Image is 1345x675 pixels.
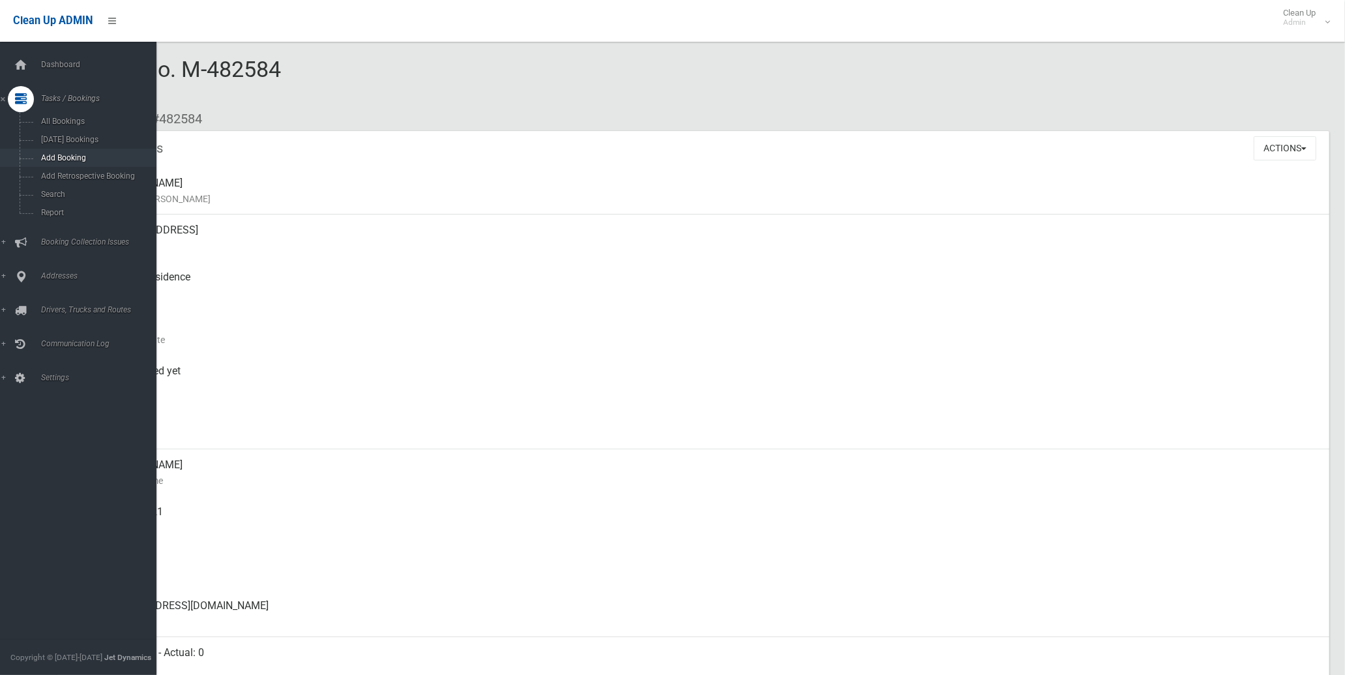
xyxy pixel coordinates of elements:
[104,402,1319,449] div: [DATE]
[104,379,1319,395] small: Collected At
[37,60,168,69] span: Dashboard
[104,262,1319,308] div: Front of Residence
[104,653,151,662] strong: Jet Dynamics
[104,614,1319,629] small: Email
[104,285,1319,301] small: Pickup Point
[104,215,1319,262] div: [STREET_ADDRESS]
[37,208,156,217] span: Report
[1277,8,1329,27] span: Clean Up
[57,56,281,107] span: Booking No. M-482584
[104,426,1319,442] small: Zone
[37,271,168,280] span: Addresses
[37,135,156,144] span: [DATE] Bookings
[57,590,1329,637] a: [EMAIL_ADDRESS][DOMAIN_NAME]Email
[1254,136,1316,160] button: Actions
[142,107,202,131] li: #482584
[37,172,156,181] span: Add Retrospective Booking
[104,238,1319,254] small: Address
[37,153,156,162] span: Add Booking
[104,473,1319,488] small: Contact Name
[104,590,1319,637] div: [EMAIL_ADDRESS][DOMAIN_NAME]
[104,449,1319,496] div: [PERSON_NAME]
[1283,18,1316,27] small: Admin
[104,191,1319,207] small: Name of [PERSON_NAME]
[37,190,156,199] span: Search
[37,339,168,348] span: Communication Log
[37,117,156,126] span: All Bookings
[104,355,1319,402] div: Not collected yet
[37,373,168,382] span: Settings
[10,653,102,662] span: Copyright © [DATE]-[DATE]
[13,14,93,27] span: Clean Up ADMIN
[104,496,1319,543] div: 0404152821
[104,543,1319,590] div: None given
[37,94,168,103] span: Tasks / Bookings
[37,305,168,314] span: Drivers, Trucks and Routes
[104,332,1319,348] small: Collection Date
[104,520,1319,535] small: Mobile
[37,237,168,247] span: Booking Collection Issues
[104,567,1319,582] small: Landline
[104,168,1319,215] div: [PERSON_NAME]
[104,308,1319,355] div: [DATE]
